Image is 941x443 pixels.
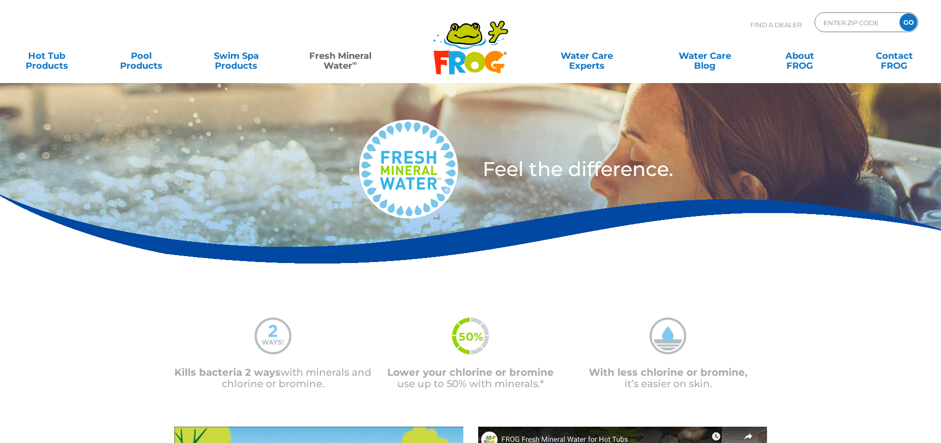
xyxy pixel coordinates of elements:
img: fresh-mineral-water-logo-medium [359,120,458,219]
input: GO [900,13,917,31]
p: Find A Dealer [750,12,802,37]
span: With less chlorine or bromine, [589,366,747,378]
a: Fresh MineralWater∞ [294,46,386,66]
p: with minerals and chlorine or bromine. [174,367,372,390]
a: Swim SpaProducts [200,46,273,66]
a: Hot TubProducts [10,46,83,66]
span: Lower your chlorine or bromine [387,366,554,378]
h3: Feel the difference. [483,159,862,179]
a: ContactFROG [858,46,931,66]
input: Zip Code Form [822,15,889,30]
a: AboutFROG [763,46,836,66]
img: mineral-water-less-chlorine [650,317,687,354]
sup: ∞ [352,59,357,67]
a: PoolProducts [105,46,178,66]
a: Water CareBlog [668,46,741,66]
p: it’s easier on skin. [570,367,767,390]
img: mineral-water-2-ways [254,317,291,354]
a: Water CareExperts [527,46,647,66]
span: Kills bacteria 2 ways [174,366,281,378]
img: fmw-50percent-icon [452,317,489,354]
p: use up to 50% with minerals.* [372,367,570,390]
